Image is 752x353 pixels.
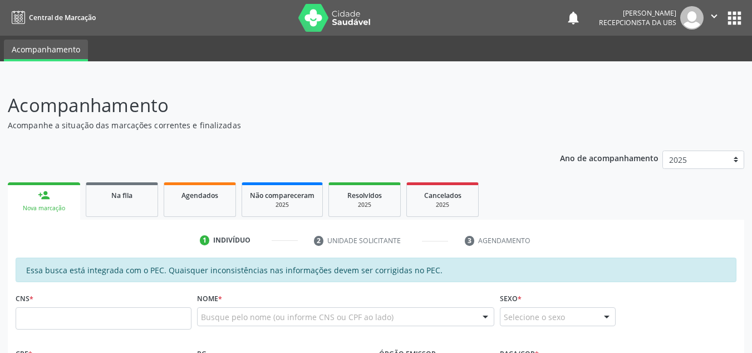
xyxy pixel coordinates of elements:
span: Resolvidos [347,191,382,200]
div: 2025 [250,201,314,209]
span: Agendados [181,191,218,200]
label: Sexo [500,290,522,307]
span: Na fila [111,191,132,200]
p: Ano de acompanhamento [560,151,658,165]
span: Não compareceram [250,191,314,200]
p: Acompanhe a situação das marcações correntes e finalizadas [8,119,523,131]
button:  [704,6,725,30]
span: Selecione o sexo [504,311,565,323]
span: Cancelados [424,191,461,200]
a: Acompanhamento [4,40,88,61]
span: Busque pelo nome (ou informe CNS ou CPF ao lado) [201,311,394,323]
img: img [680,6,704,30]
div: Essa busca está integrada com o PEC. Quaisquer inconsistências nas informações devem ser corrigid... [16,258,736,282]
i:  [708,10,720,22]
button: apps [725,8,744,28]
a: Central de Marcação [8,8,96,27]
label: Nome [197,290,222,307]
div: 2025 [415,201,470,209]
p: Acompanhamento [8,91,523,119]
label: CNS [16,290,33,307]
div: person_add [38,189,50,201]
button: notifications [566,10,581,26]
span: Central de Marcação [29,13,96,22]
div: 2025 [337,201,392,209]
div: Nova marcação [16,204,72,212]
div: Indivíduo [213,235,250,245]
div: [PERSON_NAME] [599,8,676,18]
span: Recepcionista da UBS [599,18,676,27]
div: 1 [200,235,210,245]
